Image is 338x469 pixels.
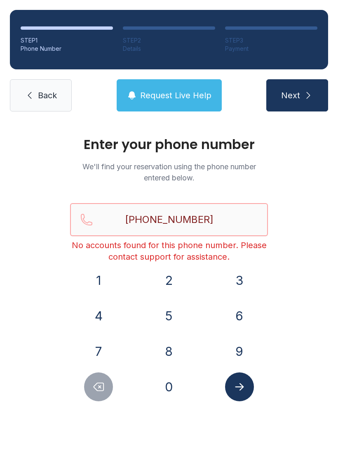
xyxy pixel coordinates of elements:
button: 9 [225,337,254,366]
button: 3 [225,266,254,295]
button: 4 [84,301,113,330]
input: Reservation phone number [70,203,268,236]
button: 5 [155,301,183,330]
p: We'll find your reservation using the phone number entered below. [70,161,268,183]
div: STEP 2 [123,36,215,45]
button: 6 [225,301,254,330]
div: Details [123,45,215,53]
button: 7 [84,337,113,366]
span: Next [281,90,300,101]
button: Delete number [84,372,113,401]
span: Request Live Help [140,90,211,101]
div: STEP 3 [225,36,317,45]
span: Back [38,90,57,101]
div: Phone Number [21,45,113,53]
button: 2 [155,266,183,295]
h1: Enter your phone number [70,138,268,151]
button: Submit lookup form [225,372,254,401]
button: 0 [155,372,183,401]
button: 1 [84,266,113,295]
div: No accounts found for this phone number. Please contact support for assistance. [70,239,268,263]
div: STEP 1 [21,36,113,45]
div: Payment [225,45,317,53]
button: 8 [155,337,183,366]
